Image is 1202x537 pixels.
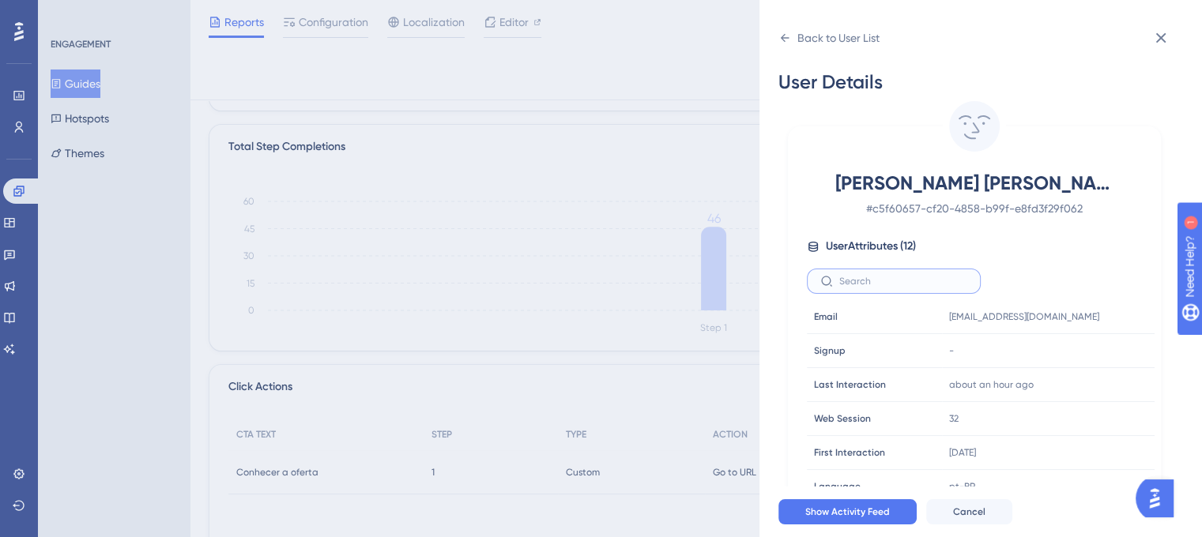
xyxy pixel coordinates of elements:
[949,344,954,357] span: -
[949,447,976,458] time: [DATE]
[949,412,959,425] span: 32
[1136,475,1183,522] iframe: UserGuiding AI Assistant Launcher
[814,446,885,459] span: First Interaction
[110,8,115,21] div: 1
[926,499,1012,524] button: Cancel
[814,480,861,493] span: Language
[814,310,838,323] span: Email
[778,69,1170,95] div: User Details
[778,499,917,524] button: Show Activity Feed
[839,276,967,287] input: Search
[949,480,975,493] span: pt-BR
[37,4,99,23] span: Need Help?
[805,505,890,518] span: Show Activity Feed
[814,378,886,391] span: Last Interaction
[826,237,916,256] span: User Attributes ( 12 )
[835,171,1113,196] span: [PERSON_NAME] [PERSON_NAME]
[949,379,1034,390] time: about an hour ago
[814,412,871,425] span: Web Session
[814,344,846,357] span: Signup
[949,310,1099,323] span: [EMAIL_ADDRESS][DOMAIN_NAME]
[797,28,880,47] div: Back to User List
[835,199,1113,218] span: # c5f60657-cf20-4858-b99f-e8fd3f29f062
[953,505,985,518] span: Cancel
